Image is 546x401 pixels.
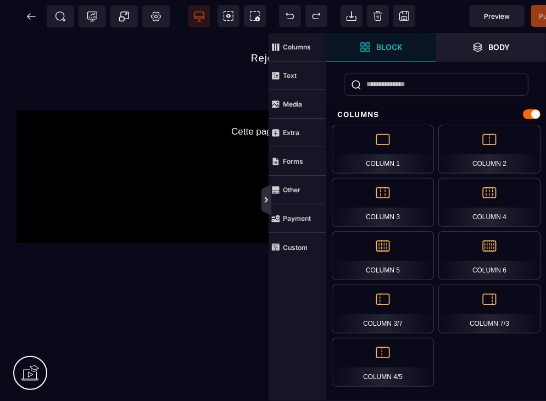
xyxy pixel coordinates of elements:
span: Custom Block [269,233,326,261]
span: Media [269,90,326,119]
div: Column 4/5 [332,338,434,387]
default: CGV [289,125,309,158]
div: Column 6 [438,231,541,280]
span: Other [269,176,326,204]
div: Column 7/3 [438,285,541,333]
div: Column 4 [438,178,541,227]
strong: Custom [283,243,308,252]
span: Redo [305,5,327,27]
strong: Media [283,100,302,108]
strong: Block [376,43,403,51]
span: Payment [269,204,326,233]
strong: Forms [283,157,303,165]
span: Favicon [142,5,170,27]
strong: Columns [283,43,311,51]
span: Open Layers [436,33,546,62]
default: Politique de confidentialité [408,125,510,158]
span: Popup [119,11,130,22]
div: Column 1 [332,125,434,174]
text: Rejoignez + de 1 200 curiex prêts à découvrir [248,17,478,35]
span: Seo meta data [47,5,74,27]
span: Create Alert Modal [110,5,138,27]
div: Column 2 [438,125,541,174]
span: SEO [55,11,66,22]
div: Columns [326,104,546,125]
span: Clear [367,5,389,27]
div: Column 3 [332,178,434,227]
span: Preview [484,12,510,20]
span: Save [393,5,415,27]
span: Undo [279,5,301,27]
strong: Body [489,43,510,51]
span: Preview [470,5,525,27]
span: Screenshot [244,5,266,27]
span: Tracking [87,11,98,22]
span: Columns [269,33,326,62]
span: View components [218,5,239,27]
span: Back [20,5,42,27]
strong: Extra [283,129,299,137]
span: Toggle Views [326,184,337,217]
span: Setting Body [151,11,161,22]
span: Forms [269,147,326,176]
default: Mentions légales [325,125,391,158]
strong: Other [283,186,300,194]
span: Open Blocks [326,33,436,62]
div: Column 5 [332,231,434,280]
span: Open Import Webpage [341,5,363,27]
strong: Text [283,71,297,80]
span: Tracking code [79,5,106,27]
strong: Payment [283,214,311,222]
span: Extra [269,119,326,147]
div: Column 3/7 [332,285,434,333]
span: View desktop [188,5,210,27]
span: Text [269,62,326,90]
